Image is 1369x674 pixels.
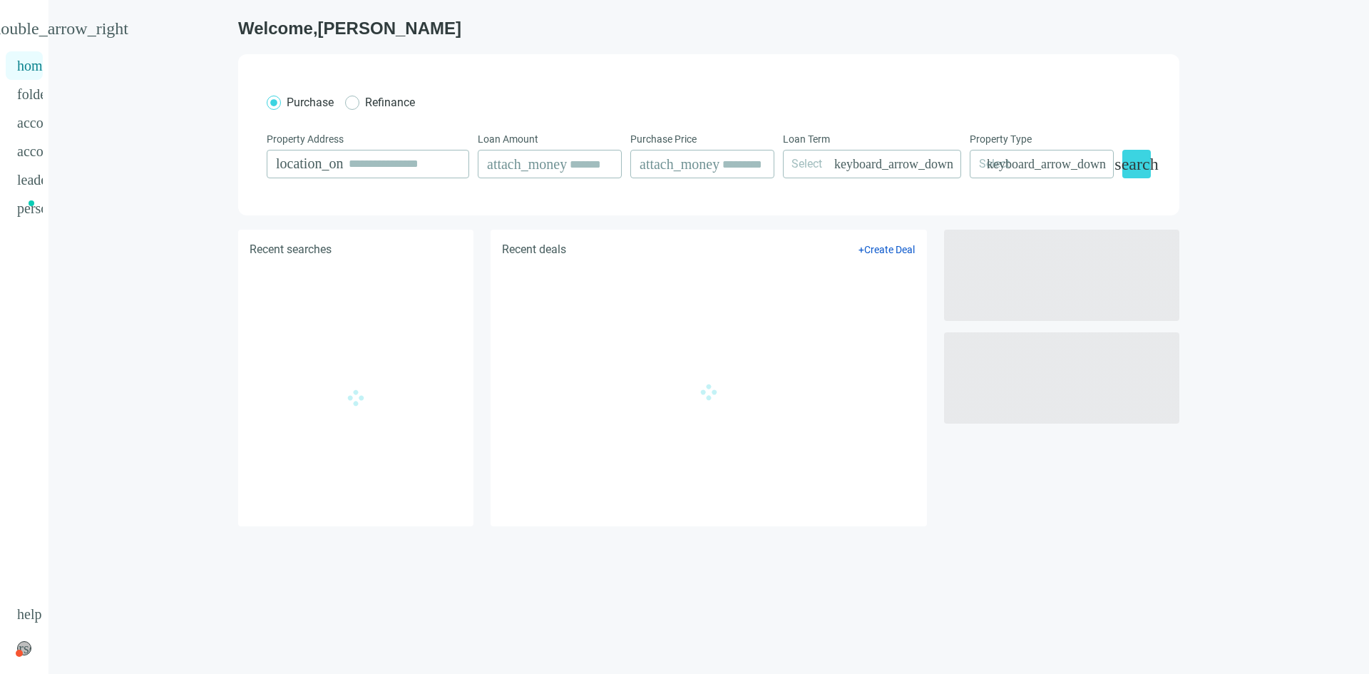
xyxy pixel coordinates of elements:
[17,641,31,655] span: person
[858,244,864,255] span: +
[487,157,501,171] span: attach_money
[365,96,415,109] span: Refinance
[864,244,915,255] span: Create Deal
[640,157,654,171] span: attach_money
[858,243,916,256] button: +Create Deal
[1122,150,1151,178] button: search
[238,17,1179,40] h1: Welcome, [PERSON_NAME]
[502,241,566,258] h5: Recent deals
[1128,155,1145,173] span: search
[478,131,538,147] span: Loan Amount
[17,607,31,621] span: help
[250,241,332,258] h5: Recent searches
[276,156,290,170] span: location_on
[970,131,1032,147] span: Property Type
[267,131,344,147] span: Property Address
[17,116,27,130] span: account_balance
[16,20,33,37] button: keyboard_double_arrow_right
[287,96,334,109] span: Purchase
[783,131,830,147] span: Loan Term
[630,131,697,147] span: Purchase Price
